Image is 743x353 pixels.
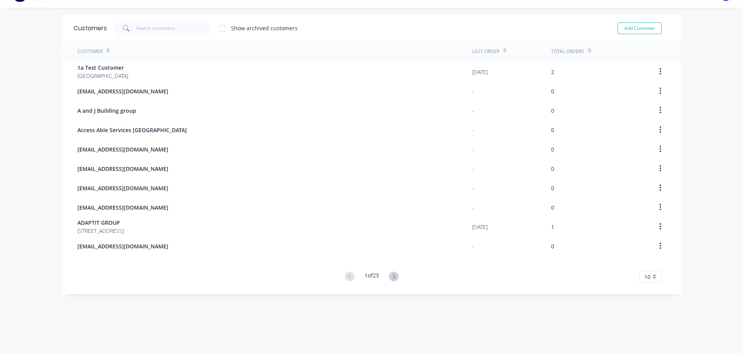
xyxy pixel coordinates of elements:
[551,145,554,153] div: 0
[77,145,168,153] span: [EMAIL_ADDRESS][DOMAIN_NAME]
[551,126,554,134] div: 0
[136,21,212,36] input: Search customers...
[472,184,474,192] div: -
[77,219,124,227] span: ADAPTIT GROUP
[77,48,103,55] div: Customer
[472,126,474,134] div: -
[77,242,168,250] span: [EMAIL_ADDRESS][DOMAIN_NAME]
[365,271,379,282] div: 1 of 23
[77,64,128,72] span: 1a Test Customer
[472,107,474,115] div: -
[644,273,651,281] span: 10
[551,87,554,95] div: 0
[618,22,662,34] button: Add Customer
[551,184,554,192] div: 0
[472,68,488,76] div: [DATE]
[551,165,554,173] div: 0
[77,107,136,115] span: A and J Building group
[551,242,554,250] div: 0
[77,227,124,235] span: [STREET_ADDRESS]
[77,203,168,212] span: [EMAIL_ADDRESS][DOMAIN_NAME]
[74,24,107,33] div: Customers
[472,242,474,250] div: -
[472,145,474,153] div: -
[551,68,554,76] div: 2
[77,87,168,95] span: [EMAIL_ADDRESS][DOMAIN_NAME]
[551,107,554,115] div: 0
[551,203,554,212] div: 0
[472,48,499,55] div: Last Order
[77,126,187,134] span: Access Able Services [GEOGRAPHIC_DATA]
[551,48,584,55] div: Total Orders
[77,184,168,192] span: [EMAIL_ADDRESS][DOMAIN_NAME]
[472,165,474,173] div: -
[551,223,554,231] div: 1
[77,165,168,173] span: [EMAIL_ADDRESS][DOMAIN_NAME]
[472,223,488,231] div: [DATE]
[231,24,298,32] div: Show archived customers
[472,203,474,212] div: -
[77,72,128,80] span: [GEOGRAPHIC_DATA]
[472,87,474,95] div: -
